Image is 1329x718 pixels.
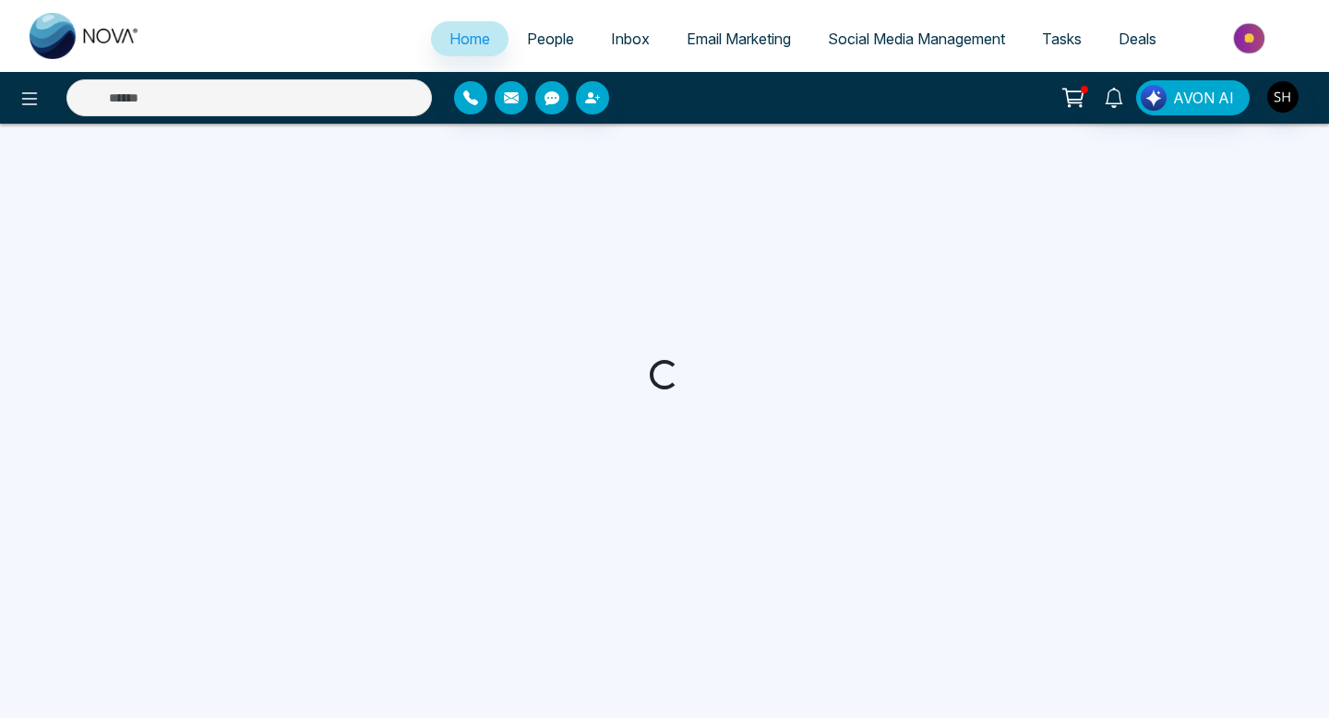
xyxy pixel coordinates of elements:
[687,30,791,48] span: Email Marketing
[1024,21,1100,56] a: Tasks
[1136,80,1250,115] button: AVON AI
[449,30,490,48] span: Home
[668,21,809,56] a: Email Marketing
[1184,18,1318,59] img: Market-place.gif
[1042,30,1082,48] span: Tasks
[593,21,668,56] a: Inbox
[828,30,1005,48] span: Social Media Management
[509,21,593,56] a: People
[30,13,140,59] img: Nova CRM Logo
[809,21,1024,56] a: Social Media Management
[1100,21,1175,56] a: Deals
[611,30,650,48] span: Inbox
[431,21,509,56] a: Home
[1141,85,1167,111] img: Lead Flow
[1267,81,1299,113] img: User Avatar
[1119,30,1156,48] span: Deals
[1173,87,1234,109] span: AVON AI
[527,30,574,48] span: People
